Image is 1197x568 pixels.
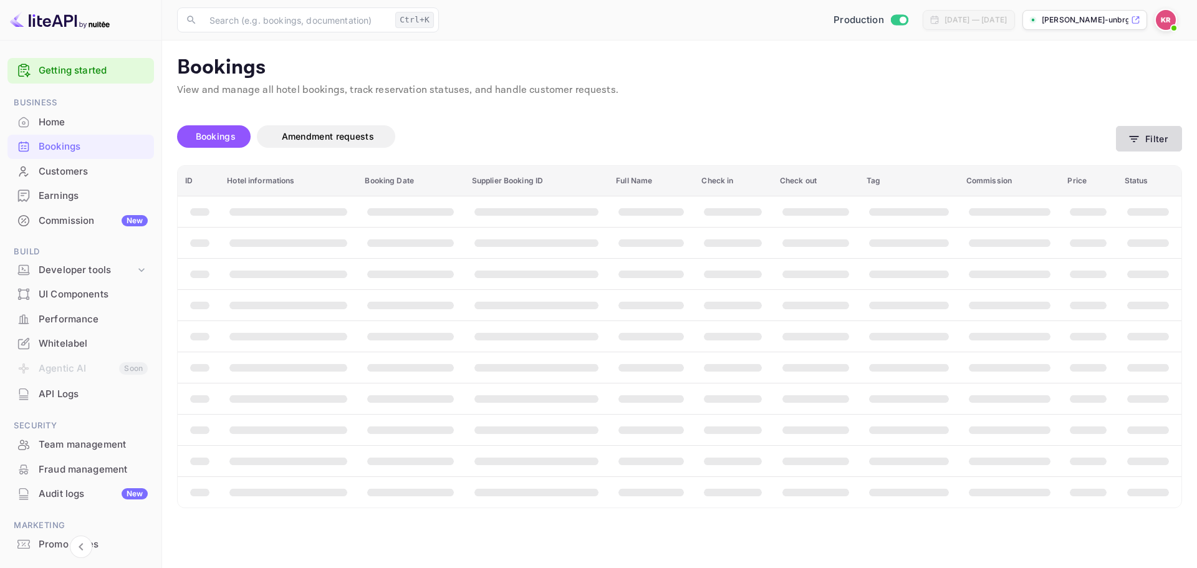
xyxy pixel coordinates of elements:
[39,312,148,327] div: Performance
[7,532,154,557] div: Promo codes
[177,83,1182,98] p: View and manage all hotel bookings, track reservation statuses, and handle customer requests.
[39,387,148,402] div: API Logs
[39,64,148,78] a: Getting started
[7,209,154,232] a: CommissionNew
[39,140,148,154] div: Bookings
[464,166,608,196] th: Supplier Booking ID
[7,307,154,330] a: Performance
[7,519,154,532] span: Marketing
[122,488,148,499] div: New
[7,184,154,208] div: Earnings
[39,165,148,179] div: Customers
[39,337,148,351] div: Whitelabel
[1117,166,1181,196] th: Status
[959,166,1060,196] th: Commission
[357,166,464,196] th: Booking Date
[7,282,154,306] a: UI Components
[859,166,959,196] th: Tag
[7,160,154,183] a: Customers
[7,307,154,332] div: Performance
[202,7,390,32] input: Search (e.g. bookings, documentation)
[608,166,694,196] th: Full Name
[39,463,148,477] div: Fraud management
[7,382,154,407] div: API Logs
[7,458,154,481] a: Fraud management
[772,166,859,196] th: Check out
[395,12,434,28] div: Ctrl+K
[7,532,154,556] a: Promo codes
[834,13,884,27] span: Production
[7,433,154,457] div: Team management
[39,189,148,203] div: Earnings
[10,10,110,30] img: LiteAPI logo
[7,332,154,355] a: Whitelabel
[7,332,154,356] div: Whitelabel
[219,166,357,196] th: Hotel informations
[196,131,236,142] span: Bookings
[178,166,1181,508] table: booking table
[7,458,154,482] div: Fraud management
[122,215,148,226] div: New
[177,125,1116,148] div: account-settings tabs
[1042,14,1128,26] p: [PERSON_NAME]-unbrg.[PERSON_NAME]...
[39,287,148,302] div: UI Components
[7,110,154,135] div: Home
[39,115,148,130] div: Home
[39,487,148,501] div: Audit logs
[7,419,154,433] span: Security
[7,259,154,281] div: Developer tools
[7,135,154,159] div: Bookings
[7,482,154,506] div: Audit logsNew
[7,482,154,505] a: Audit logsNew
[829,13,913,27] div: Switch to Sandbox mode
[7,58,154,84] div: Getting started
[694,166,772,196] th: Check in
[7,282,154,307] div: UI Components
[945,14,1007,26] div: [DATE] — [DATE]
[7,110,154,133] a: Home
[7,382,154,405] a: API Logs
[7,184,154,207] a: Earnings
[7,209,154,233] div: CommissionNew
[7,160,154,184] div: Customers
[39,537,148,552] div: Promo codes
[70,536,92,558] button: Collapse navigation
[1116,126,1182,152] button: Filter
[39,263,135,277] div: Developer tools
[177,55,1182,80] p: Bookings
[39,438,148,452] div: Team management
[7,433,154,456] a: Team management
[7,245,154,259] span: Build
[7,135,154,158] a: Bookings
[39,214,148,228] div: Commission
[7,96,154,110] span: Business
[282,131,374,142] span: Amendment requests
[1156,10,1176,30] img: Kobus Roux
[1060,166,1117,196] th: Price
[178,166,219,196] th: ID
